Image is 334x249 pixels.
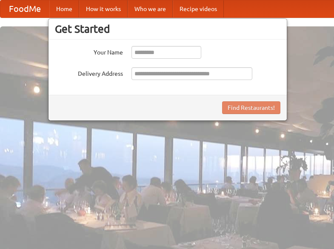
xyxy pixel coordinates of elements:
[79,0,128,17] a: How it works
[55,46,123,57] label: Your Name
[55,67,123,78] label: Delivery Address
[222,101,280,114] button: Find Restaurants!
[55,23,280,35] h3: Get Started
[128,0,173,17] a: Who we are
[49,0,79,17] a: Home
[0,0,49,17] a: FoodMe
[173,0,224,17] a: Recipe videos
